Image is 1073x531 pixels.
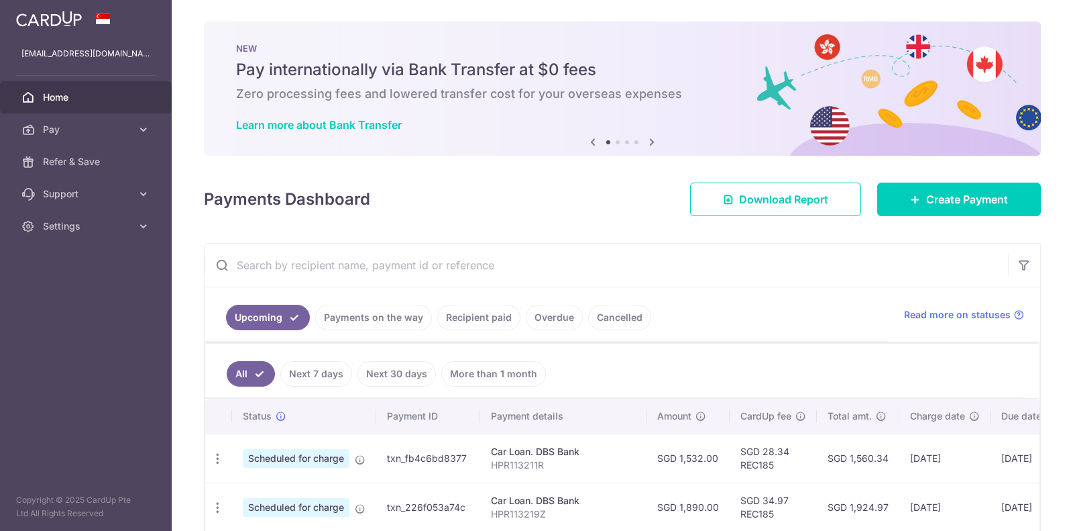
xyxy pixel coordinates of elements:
[491,458,636,472] p: HPR113211R
[526,305,583,330] a: Overdue
[205,244,1008,287] input: Search by recipient name, payment id or reference
[690,183,861,216] a: Download Report
[236,43,1009,54] p: NEW
[899,434,991,483] td: [DATE]
[16,11,82,27] img: CardUp
[877,183,1041,216] a: Create Payment
[491,508,636,521] p: HPR113219Z
[904,308,1011,322] span: Read more on statuses
[280,361,352,387] a: Next 7 days
[376,399,480,434] th: Payment ID
[357,361,436,387] a: Next 30 days
[315,305,432,330] a: Payments on the way
[828,409,872,423] span: Total amt.
[21,47,150,60] p: [EMAIL_ADDRESS][DOMAIN_NAME]
[43,155,131,168] span: Refer & Save
[236,59,1009,81] h5: Pay internationally via Bank Transfer at $0 fees
[926,191,1008,207] span: Create Payment
[43,187,131,201] span: Support
[657,409,691,423] span: Amount
[910,409,965,423] span: Charge date
[441,361,546,387] a: More than 1 month
[904,308,1024,322] a: Read more on statuses
[646,434,730,483] td: SGD 1,532.00
[730,434,817,483] td: SGD 28.34 REC185
[991,434,1067,483] td: [DATE]
[236,86,1009,102] h6: Zero processing fees and lowered transfer cost for your overseas expenses
[43,220,131,233] span: Settings
[227,361,275,387] a: All
[243,498,349,517] span: Scheduled for charge
[817,434,899,483] td: SGD 1,560.34
[376,434,480,483] td: txn_fb4c6bd8377
[491,445,636,458] div: Car Loan. DBS Bank
[204,187,370,211] h4: Payments Dashboard
[437,305,520,330] a: Recipient paid
[1001,409,1041,423] span: Due date
[491,494,636,508] div: Car Loan. DBS Bank
[588,305,651,330] a: Cancelled
[236,118,402,132] a: Learn more about Bank Transfer
[43,123,131,136] span: Pay
[243,449,349,468] span: Scheduled for charge
[204,21,1041,156] img: Bank transfer banner
[43,91,131,104] span: Home
[739,191,828,207] span: Download Report
[226,305,310,330] a: Upcoming
[480,399,646,434] th: Payment details
[243,409,272,423] span: Status
[740,409,791,423] span: CardUp fee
